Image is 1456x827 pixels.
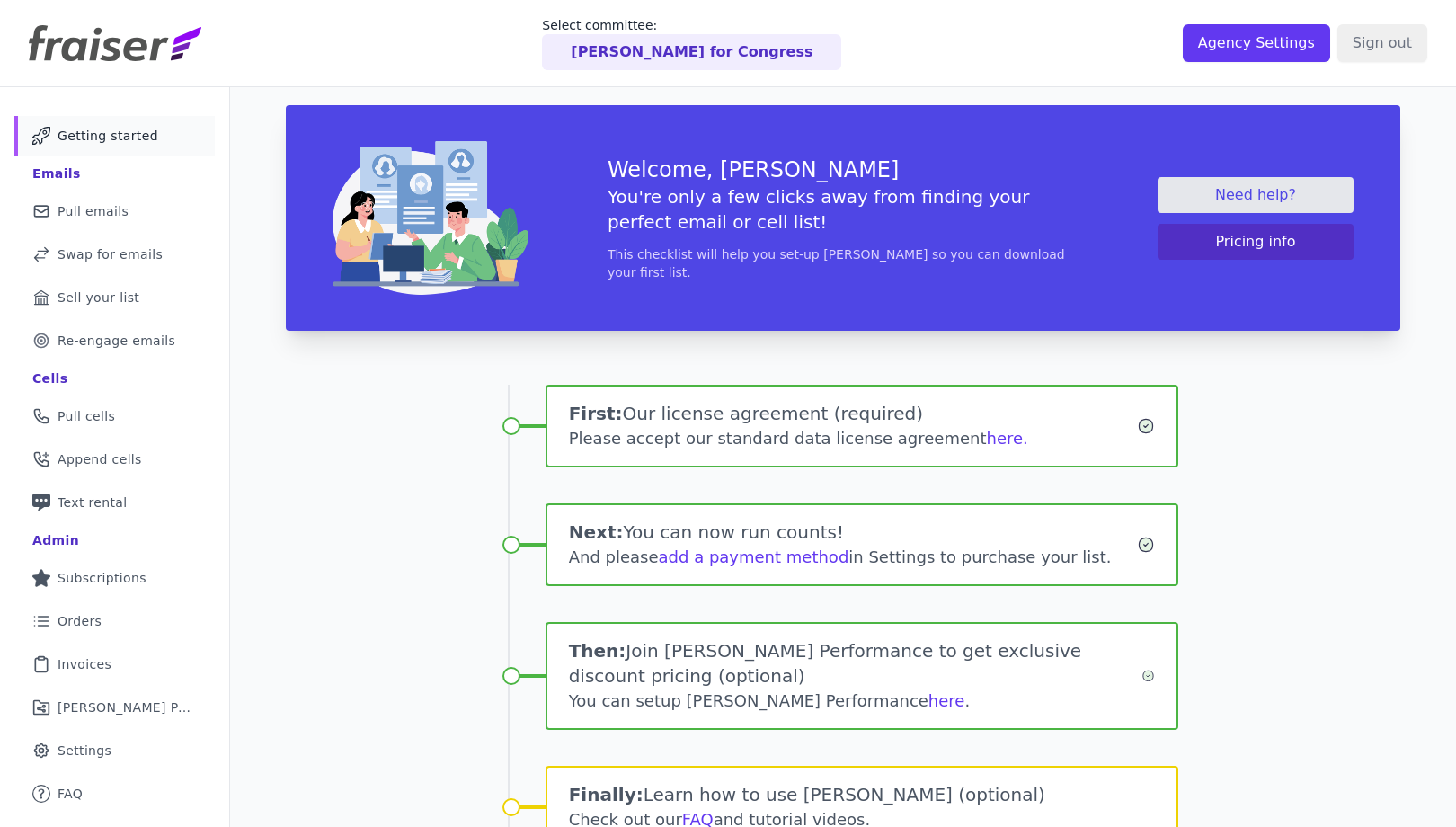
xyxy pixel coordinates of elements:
[58,202,129,220] span: Pull emails
[14,601,215,641] a: Orders
[14,396,215,436] a: Pull cells
[58,332,175,350] span: Re-engage emails
[569,640,626,662] span: Then:
[58,785,83,803] span: FAQ
[569,784,644,805] span: Finally:
[29,25,201,61] img: Fraiser Logo
[32,531,79,549] div: Admin
[14,483,215,522] a: Text rental
[14,731,215,770] a: Settings
[14,191,215,231] a: Pull emails
[659,547,849,566] a: add a payment method
[569,782,1156,807] h1: Learn how to use [PERSON_NAME] (optional)
[608,156,1079,184] h3: Welcome, [PERSON_NAME]
[571,41,812,63] p: [PERSON_NAME] for Congress
[58,289,139,307] span: Sell your list
[58,127,158,145] span: Getting started
[569,520,1138,545] h1: You can now run counts!
[333,141,528,295] img: img
[569,689,1141,714] div: You can setup [PERSON_NAME] Performance .
[542,16,841,34] p: Select committee:
[1183,24,1330,62] input: Agency Settings
[542,16,841,70] a: Select committee: [PERSON_NAME] for Congress
[32,369,67,387] div: Cells
[58,655,111,673] span: Invoices
[569,521,624,543] span: Next:
[58,742,111,760] span: Settings
[14,116,215,156] a: Getting started
[569,545,1138,570] div: And please in Settings to purchase your list.
[14,321,215,360] a: Re-engage emails
[569,426,1138,451] div: Please accept our standard data license agreement
[58,245,163,263] span: Swap for emails
[569,401,1138,426] h1: Our license agreement (required)
[569,403,623,424] span: First:
[14,558,215,598] a: Subscriptions
[608,245,1079,281] p: This checklist will help you set-up [PERSON_NAME] so you can download your first list.
[14,688,215,727] a: [PERSON_NAME] Performance
[14,278,215,317] a: Sell your list
[1158,177,1354,213] a: Need help?
[608,184,1079,235] h5: You're only a few clicks away from finding your perfect email or cell list!
[58,450,142,468] span: Append cells
[1158,224,1354,260] button: Pricing info
[58,698,193,716] span: [PERSON_NAME] Performance
[14,774,215,814] a: FAQ
[928,691,965,710] a: here
[14,235,215,274] a: Swap for emails
[32,165,81,182] div: Emails
[569,638,1141,689] h1: Join [PERSON_NAME] Performance to get exclusive discount pricing (optional)
[58,612,102,630] span: Orders
[58,569,146,587] span: Subscriptions
[58,407,115,425] span: Pull cells
[58,494,128,511] span: Text rental
[14,440,215,479] a: Append cells
[1337,24,1427,62] input: Sign out
[14,645,215,684] a: Invoices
